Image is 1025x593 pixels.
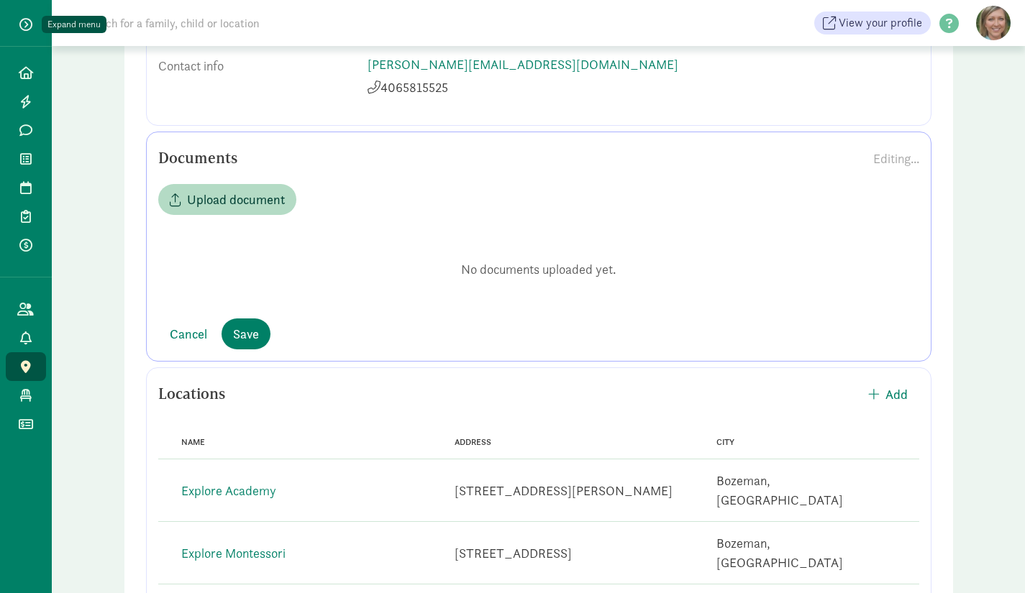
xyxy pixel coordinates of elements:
[873,149,919,168] div: Editing...
[814,12,931,35] a: View your profile
[181,545,286,561] a: Explore Montessori
[857,379,919,410] button: Add
[839,14,922,32] span: View your profile
[368,56,678,73] a: [PERSON_NAME][EMAIL_ADDRESS][DOMAIN_NAME]
[716,437,734,447] span: City
[187,190,285,209] span: Upload document
[716,471,896,510] div: Bozeman, [GEOGRAPHIC_DATA]
[368,79,919,96] p: 4065815525
[716,533,896,572] div: Bozeman, [GEOGRAPHIC_DATA]
[158,56,356,102] div: Contact info
[75,9,478,37] input: Search for a family, child or location
[953,524,1025,593] iframe: Chat Widget
[222,318,270,349] button: Save
[233,324,259,344] span: Save
[47,17,101,32] div: Expand menu
[170,324,207,344] span: Cancel
[181,261,896,278] p: No documents uploaded yet.
[455,437,491,447] span: Address
[455,543,572,563] div: [STREET_ADDRESS]
[158,150,237,167] h5: Documents
[158,385,225,403] h5: Locations
[181,437,205,447] span: Name
[158,184,296,215] button: Upload document
[181,482,276,499] a: Explore Academy
[455,481,673,500] div: [STREET_ADDRESS][PERSON_NAME]
[885,385,908,404] span: Add
[158,318,219,349] button: Cancel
